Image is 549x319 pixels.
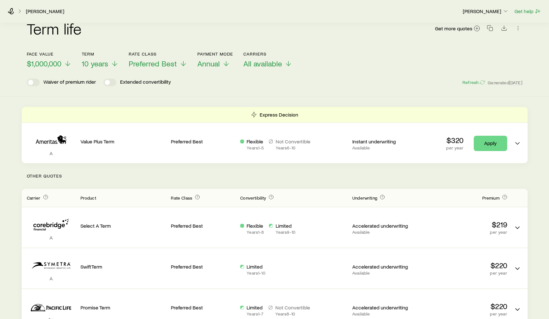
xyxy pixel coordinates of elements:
[80,304,166,311] p: Promise Term
[352,195,377,201] span: Underwriting
[352,304,416,311] p: Accelerated underwriting
[462,80,485,86] button: Refresh
[422,270,507,276] p: per year
[27,150,75,156] p: A
[171,138,235,145] p: Preferred Best
[80,263,166,270] p: SwiftTerm
[27,275,75,282] p: A
[27,59,61,68] span: $1,000,000
[514,8,541,15] button: Get help
[27,234,75,241] p: A
[275,138,310,145] p: Not Convertible
[275,223,295,229] p: Limited
[462,8,509,15] button: [PERSON_NAME]
[499,26,508,32] a: Download CSV
[422,220,507,229] p: $219
[352,230,416,235] p: Available
[129,59,177,68] span: Preferred Best
[275,311,310,316] p: Years 8 - 10
[171,304,235,311] p: Preferred Best
[82,51,118,57] p: Term
[247,223,264,229] p: Flexible
[474,136,507,151] a: Apply
[240,195,266,201] span: Convertibility
[247,304,263,311] p: Limited
[422,302,507,311] p: $220
[352,145,416,150] p: Available
[80,138,166,145] p: Value Plus Term
[197,51,233,68] button: Payment ModeAnnual
[171,195,192,201] span: Rate Class
[243,51,292,68] button: CarriersAll available
[171,263,235,270] p: Preferred Best
[197,59,220,68] span: Annual
[22,107,528,163] div: Term quotes
[247,230,264,235] p: Years 1 - 8
[482,195,499,201] span: Premium
[352,263,416,270] p: Accelerated underwriting
[435,26,472,31] span: Get more quotes
[243,51,292,57] p: Carriers
[27,51,72,68] button: Face value$1,000,000
[422,311,507,316] p: per year
[171,223,235,229] p: Preferred Best
[80,223,166,229] p: Select A Term
[27,51,72,57] p: Face value
[422,261,507,270] p: $220
[446,145,463,150] p: per year
[260,111,298,118] p: Express Decision
[352,311,416,316] p: Available
[27,21,82,36] h2: Term life
[129,51,187,68] button: Rate ClassPreferred Best
[275,145,310,150] p: Years 6 - 10
[435,25,480,32] a: Get more quotes
[352,138,416,145] p: Instant underwriting
[275,230,295,235] p: Years 9 - 10
[82,51,118,68] button: Term10 years
[247,138,264,145] p: Flexible
[129,51,187,57] p: Rate Class
[120,79,171,86] p: Extended convertibility
[27,195,41,201] span: Carrier
[247,311,263,316] p: Years 1 - 7
[509,80,522,86] span: [DATE]
[488,80,522,86] span: Generated
[275,304,310,311] p: Not Convertible
[80,195,96,201] span: Product
[247,270,265,276] p: Years 1 - 10
[446,136,463,145] p: $320
[22,163,528,189] p: Other Quotes
[247,263,265,270] p: Limited
[422,230,507,235] p: per year
[26,8,65,14] a: [PERSON_NAME]
[352,223,416,229] p: Accelerated underwriting
[197,51,233,57] p: Payment Mode
[82,59,108,68] span: 10 years
[247,145,264,150] p: Years 1 - 5
[352,270,416,276] p: Available
[463,8,509,14] p: [PERSON_NAME]
[243,59,282,68] span: All available
[43,79,96,86] p: Waiver of premium rider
